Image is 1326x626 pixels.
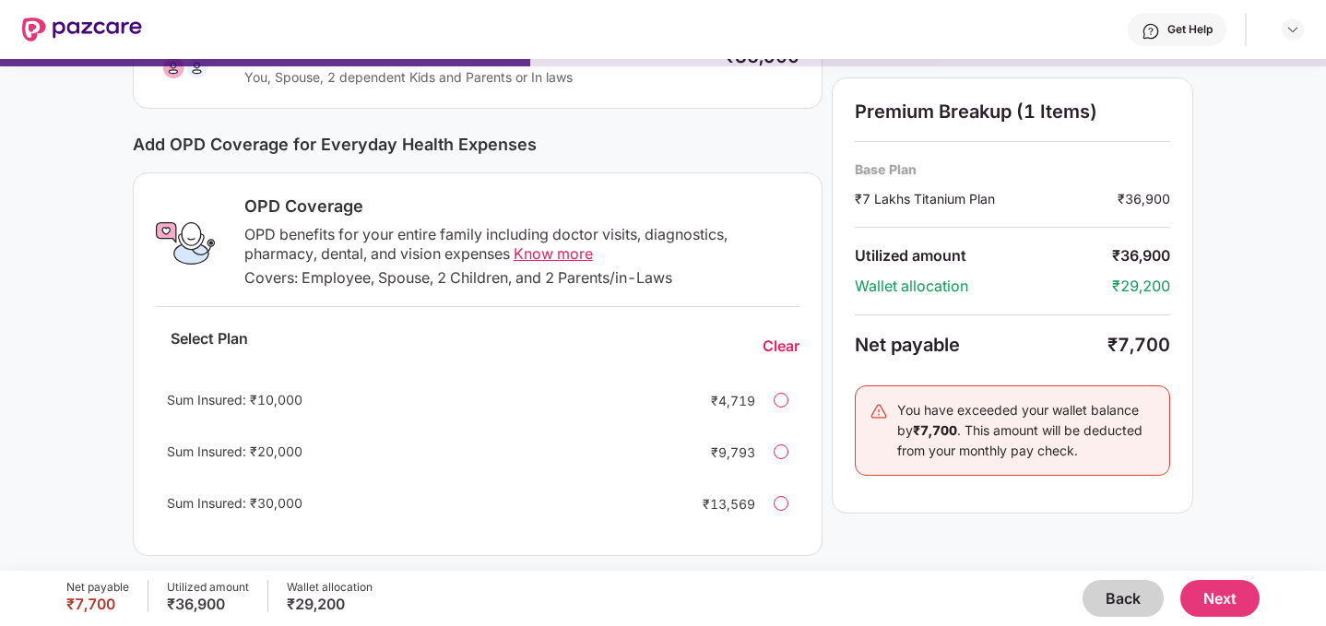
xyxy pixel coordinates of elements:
[244,268,799,288] div: Covers: Employee, Spouse, 2 Children, and 2 Parents/in-Laws
[855,100,1170,123] div: Premium Breakup (1 Items)
[1118,189,1170,208] div: ₹36,900
[1107,334,1170,356] div: ₹7,700
[855,277,1112,296] div: Wallet allocation
[1112,246,1170,266] div: ₹36,900
[22,18,142,41] img: New Pazcare Logo
[1142,22,1160,41] img: svg+xml;base64,PHN2ZyBpZD0iSGVscC0zMngzMiIgeG1sbnM9Imh0dHA6Ly93d3cudzMub3JnLzIwMDAvc3ZnIiB3aWR0aD...
[167,580,249,595] div: Utilized amount
[156,329,263,363] div: Select Plan
[1083,580,1164,617] button: Back
[287,595,373,613] div: ₹29,200
[913,422,957,438] b: ₹7,700
[514,244,593,263] span: Know more
[855,334,1107,356] div: Net payable
[167,595,249,613] div: ₹36,900
[1180,580,1260,617] button: Next
[244,225,799,264] div: OPD benefits for your entire family including doctor visits, diagnostics, pharmacy, dental, and v...
[66,595,129,613] div: ₹7,700
[287,580,373,595] div: Wallet allocation
[167,443,302,459] span: Sum Insured: ₹20,000
[1112,277,1170,296] div: ₹29,200
[855,160,1170,178] div: Base Plan
[855,189,1118,208] div: ₹7 Lakhs Titanium Plan
[156,214,215,273] img: OPD Coverage
[681,443,755,462] div: ₹9,793
[167,495,302,511] span: Sum Insured: ₹30,000
[1167,22,1213,37] div: Get Help
[244,195,799,218] div: OPD Coverage
[763,337,799,356] div: Clear
[855,246,1112,266] div: Utilized amount
[897,400,1155,461] div: You have exceeded your wallet balance by . This amount will be deducted from your monthly pay check.
[133,135,823,154] div: Add OPD Coverage for Everyday Health Expenses
[681,494,755,514] div: ₹13,569
[244,68,706,86] div: You, Spouse, 2 dependent Kids and Parents or In laws
[870,402,888,420] img: svg+xml;base64,PHN2ZyB4bWxucz0iaHR0cDovL3d3dy53My5vcmcvMjAwMC9zdmciIHdpZHRoPSIyNCIgaGVpZ2h0PSIyNC...
[681,391,755,410] div: ₹4,719
[1285,22,1300,37] img: svg+xml;base64,PHN2ZyBpZD0iRHJvcGRvd24tMzJ4MzIiIHhtbG5zPSJodHRwOi8vd3d3LnczLm9yZy8yMDAwL3N2ZyIgd2...
[66,580,129,595] div: Net payable
[167,392,302,407] span: Sum Insured: ₹10,000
